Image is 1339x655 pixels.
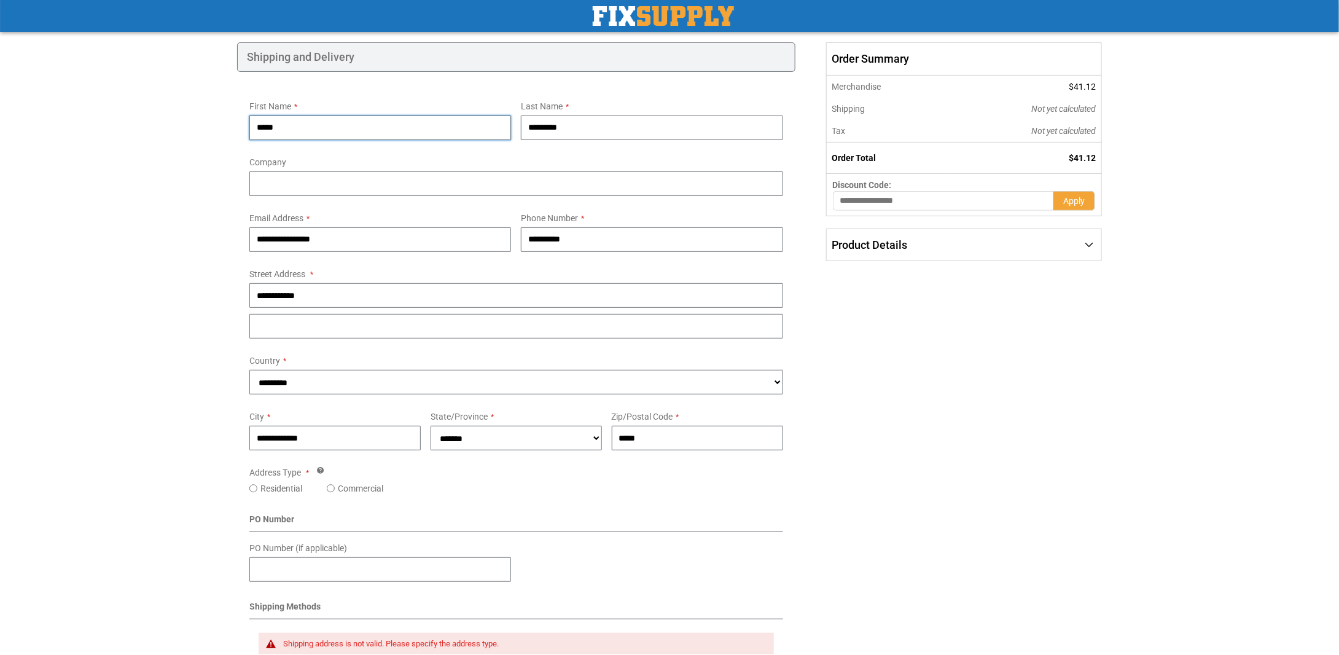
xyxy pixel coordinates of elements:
[1069,82,1096,92] span: $41.12
[1053,191,1095,211] button: Apply
[612,412,673,422] span: Zip/Postal Code
[826,76,948,98] th: Merchandise
[249,513,783,532] div: PO Number
[237,42,795,72] div: Shipping and Delivery
[431,412,488,422] span: State/Province
[260,482,302,495] label: Residential
[249,543,347,553] span: PO Number (if applicable)
[249,600,783,619] div: Shipping Methods
[826,120,948,143] th: Tax
[593,6,734,26] a: store logo
[249,356,280,366] span: Country
[249,101,291,111] span: First Name
[832,153,876,163] strong: Order Total
[521,213,578,223] span: Phone Number
[1031,104,1096,114] span: Not yet calculated
[1069,153,1096,163] span: $41.12
[1031,126,1096,136] span: Not yet calculated
[249,412,264,422] span: City
[249,213,303,223] span: Email Address
[338,482,383,495] label: Commercial
[249,157,286,167] span: Company
[833,180,892,190] span: Discount Code:
[521,101,563,111] span: Last Name
[249,468,301,477] span: Address Type
[249,269,305,279] span: Street Address
[826,42,1102,76] span: Order Summary
[1063,196,1085,206] span: Apply
[283,639,762,649] div: Shipping address is not valid. Please specify the address type.
[593,6,734,26] img: Fix Industrial Supply
[832,104,865,114] span: Shipping
[832,238,908,251] span: Product Details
